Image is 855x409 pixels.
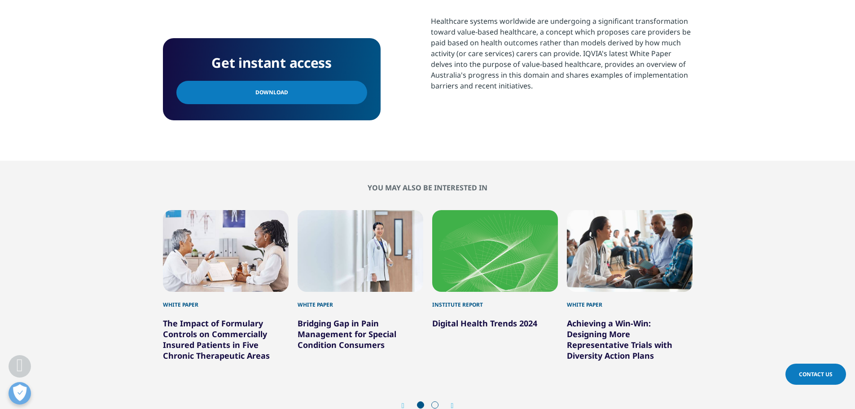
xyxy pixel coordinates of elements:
[567,210,693,361] div: 4 / 6
[176,81,367,104] a: Download
[163,318,270,361] a: The Impact of Formulary Controls on Commercially Insured Patients in Five Chronic Therapeutic Areas
[298,292,423,309] div: White Paper
[176,52,367,74] h4: Get instant access
[567,292,693,309] div: White Paper
[255,88,288,97] span: Download
[567,318,672,361] a: Achieving a Win-Win: Designing More Representative Trials with Diversity Action Plans
[431,16,693,98] p: Healthcare systems worldwide are undergoing a significant transformation toward value-based healt...
[799,370,833,378] span: Contact Us
[785,364,846,385] a: Contact Us
[163,292,289,309] div: White Paper
[298,318,396,350] a: Bridging Gap in Pain Management for Special Condition Consumers
[432,318,537,329] a: Digital Health Trends 2024
[298,210,423,361] div: 2 / 6
[9,382,31,405] button: Open Preferences
[432,210,558,361] div: 3 / 6
[163,210,289,361] div: 1 / 6
[163,183,693,192] h2: You may also be interested in
[432,292,558,309] div: Institute Report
